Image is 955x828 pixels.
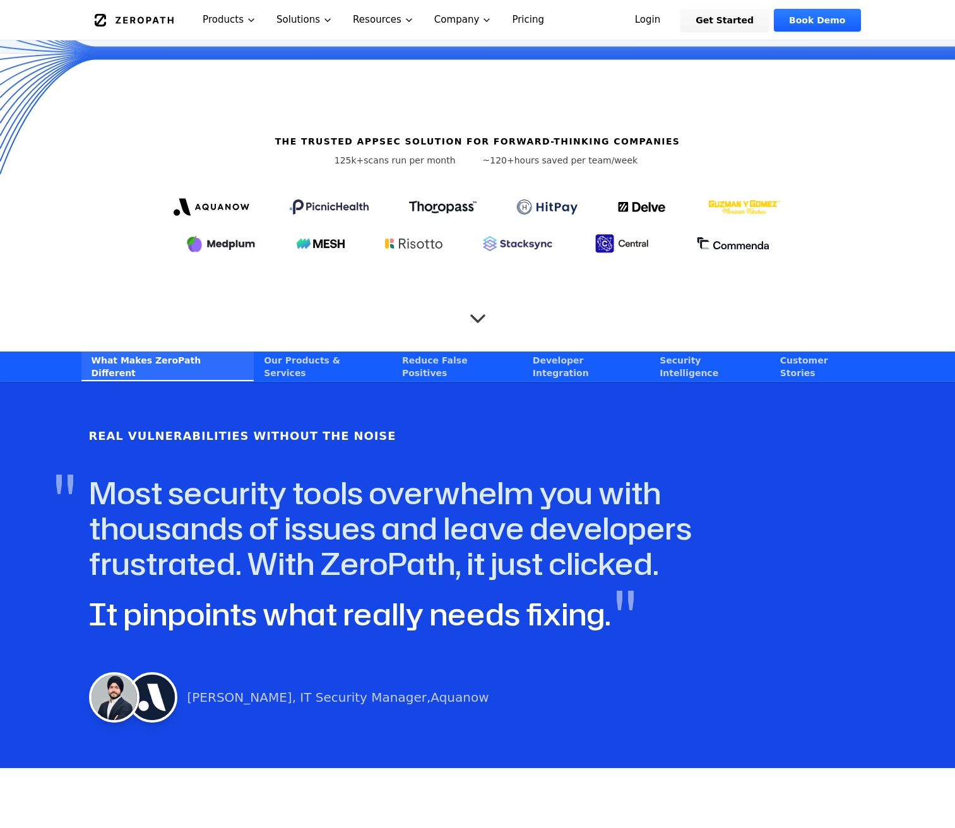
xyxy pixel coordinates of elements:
[409,201,477,213] img: Thoropass
[275,135,680,148] h6: The Trusted AppSec solution for forward-thinking companies
[297,239,345,249] img: Mesh
[483,155,514,165] span: ~120+
[483,154,638,167] p: hours saved per team/week
[317,154,473,167] p: scans run per month
[614,581,636,642] span: "
[593,232,656,255] img: Central
[89,475,816,581] h4: Most security tools overwhelm you with thousands of issues and leave developers frustrated. With ...
[127,672,177,723] img: Harneet
[523,352,650,381] a: Developer Integration
[335,155,364,165] span: 125k+
[465,300,490,325] button: Scroll to next section
[187,689,489,706] p: [PERSON_NAME], IT Security Manager,
[483,236,552,251] img: Stacksync
[707,192,781,222] img: GYG
[81,352,254,381] a: What Makes ZeroPath Different
[680,9,769,32] a: Get Started
[620,9,676,32] a: Login
[186,234,256,254] img: Medplum
[774,9,860,32] a: Book Demo
[89,593,610,635] span: It pinpoints what really needs fixing.
[89,672,139,723] img: Harneet
[770,352,874,381] a: Customer Stories
[89,427,396,445] h6: Real Vulnerabilities Without the Noise
[392,352,523,381] a: Reduce False Positives
[430,690,489,705] a: Aquanow
[254,352,392,381] a: Our Products & Services
[54,465,75,526] span: "
[650,352,770,381] a: Security Intelligence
